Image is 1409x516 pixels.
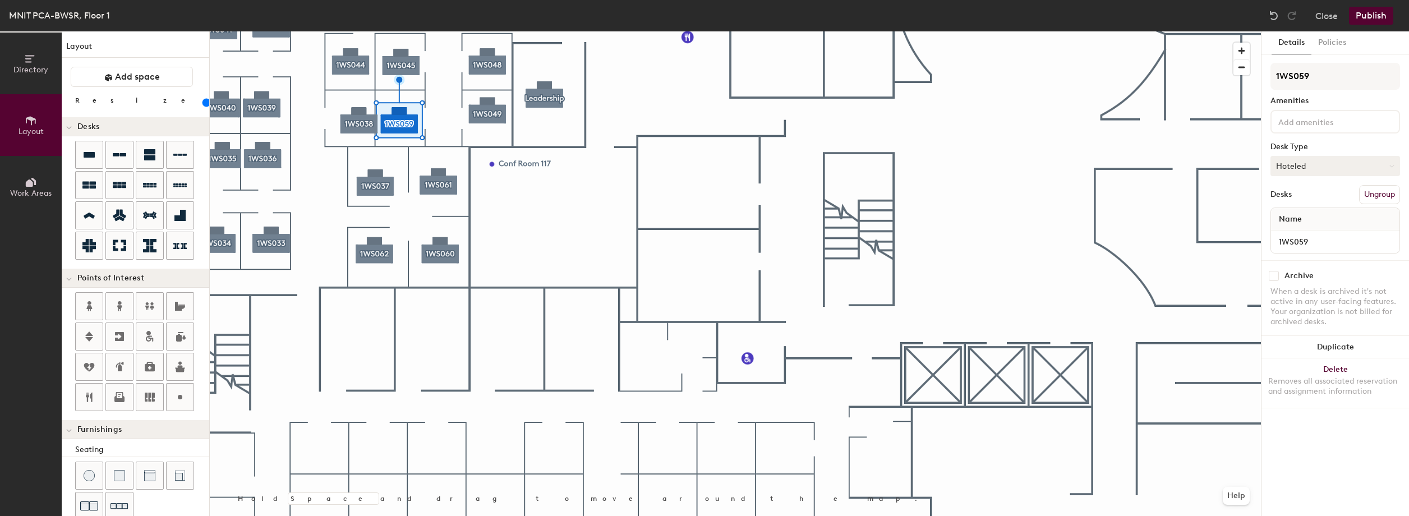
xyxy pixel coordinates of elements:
[1268,376,1402,397] div: Removes all associated reservation and assignment information
[71,67,193,87] button: Add space
[1270,156,1400,176] button: Hoteled
[136,462,164,490] button: Couch (middle)
[62,40,209,58] h1: Layout
[1270,287,1400,327] div: When a desk is archived it's not active in any user-facing features. Your organization is not bil...
[1272,31,1311,54] button: Details
[19,127,44,136] span: Layout
[114,470,125,481] img: Cushion
[1359,185,1400,204] button: Ungroup
[75,462,103,490] button: Stool
[77,274,144,283] span: Points of Interest
[80,497,98,515] img: Couch (x2)
[1270,142,1400,151] div: Desk Type
[77,122,99,131] span: Desks
[166,462,194,490] button: Couch (corner)
[1286,10,1297,21] img: Redo
[84,470,95,481] img: Stool
[10,188,52,198] span: Work Areas
[1261,358,1409,408] button: DeleteRemoves all associated reservation and assignment information
[1223,487,1250,505] button: Help
[1276,114,1377,128] input: Add amenities
[1270,190,1292,199] div: Desks
[115,71,160,82] span: Add space
[9,8,110,22] div: MNIT PCA-BWSR, Floor 1
[77,425,122,434] span: Furnishings
[1349,7,1393,25] button: Publish
[110,497,128,515] img: Couch (x3)
[174,470,186,481] img: Couch (corner)
[1270,96,1400,105] div: Amenities
[75,96,199,105] div: Resize
[13,65,48,75] span: Directory
[1284,271,1314,280] div: Archive
[1315,7,1338,25] button: Close
[1273,234,1397,250] input: Unnamed desk
[105,462,133,490] button: Cushion
[1261,336,1409,358] button: Duplicate
[1268,10,1279,21] img: Undo
[1311,31,1353,54] button: Policies
[144,470,155,481] img: Couch (middle)
[75,444,209,456] div: Seating
[1273,209,1307,229] span: Name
